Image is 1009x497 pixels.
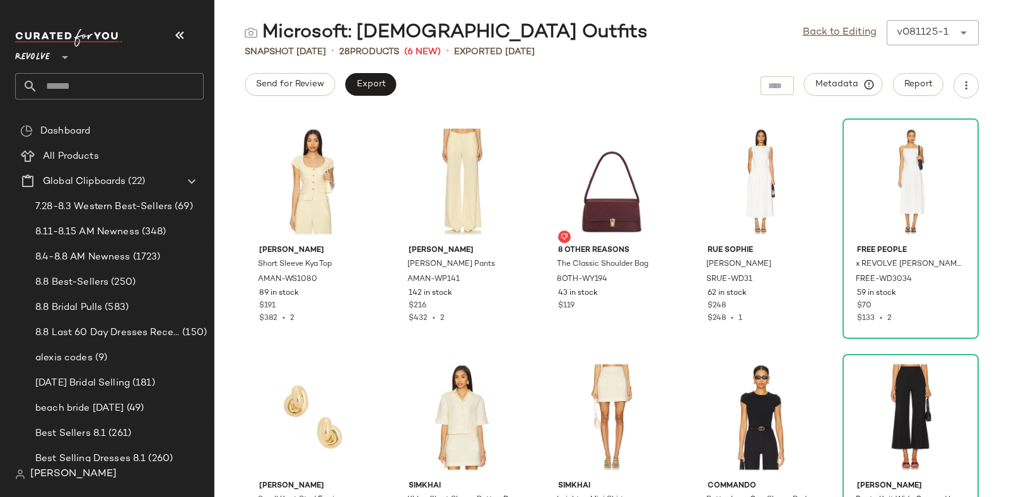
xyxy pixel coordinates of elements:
[887,314,892,323] span: 2
[857,245,964,256] span: Free People
[697,358,825,476] img: CMAN-WS197_V1.jpg
[428,314,440,323] span: •
[857,314,875,323] span: $133
[409,300,426,312] span: $216
[708,288,747,299] span: 62 in stock
[245,73,335,96] button: Send for Review
[255,79,324,89] span: Send for Review
[35,275,108,290] span: 8.8 Best-Sellers
[440,314,445,323] span: 2
[108,275,136,290] span: (250)
[875,314,887,323] span: •
[259,314,277,323] span: $382
[259,481,366,492] span: [PERSON_NAME]
[446,44,449,59] span: •
[409,288,452,299] span: 142 in stock
[245,45,326,59] span: Snapshot [DATE]
[738,314,742,323] span: 1
[130,376,155,391] span: (181)
[697,123,825,240] img: SRUE-WD31_V1.jpg
[35,452,146,466] span: Best Selling Dresses 8.1
[409,314,428,323] span: $432
[558,245,665,256] span: 8 Other Reasons
[35,250,131,265] span: 8.4-8.8 AM Newness
[106,426,131,441] span: (261)
[245,20,648,45] div: Microsoft: [DEMOGRAPHIC_DATA] Outfits
[172,200,193,214] span: (69)
[277,314,290,323] span: •
[131,250,161,265] span: (1723)
[35,401,124,416] span: beach bride [DATE]
[904,79,933,89] span: Report
[726,314,738,323] span: •
[706,259,771,270] span: [PERSON_NAME]
[804,73,883,96] button: Metadata
[124,401,144,416] span: (49)
[856,274,912,285] span: FREE-WD3034
[454,45,535,59] p: Exported [DATE]
[708,300,726,312] span: $248
[857,481,964,492] span: [PERSON_NAME]
[897,25,948,40] div: v081125-1
[847,123,974,240] img: FREE-WD3034_V1.jpg
[339,47,350,57] span: 28
[102,300,129,315] span: (583)
[35,225,139,239] span: 8.11-8.15 AM Newness
[339,45,399,59] div: Products
[40,124,90,139] span: Dashboard
[125,174,145,189] span: (22)
[35,300,102,315] span: 8.8 Bridal Pulls
[35,200,172,214] span: 7.28-8.3 Western Best-Sellers
[409,481,516,492] span: SIMKHAI
[43,174,125,189] span: Global Clipboards
[708,245,815,256] span: Rue Sophie
[557,259,648,270] span: The Classic Shoulder Bag
[15,469,25,479] img: svg%3e
[30,467,117,482] span: [PERSON_NAME]
[558,288,598,299] span: 43 in stock
[290,314,295,323] span: 2
[249,358,376,476] img: JHER-WL20_V1.jpg
[93,351,107,365] span: (9)
[561,233,568,241] img: svg%3e
[259,245,366,256] span: [PERSON_NAME]
[706,274,752,285] span: SRUE-WD31
[331,44,334,59] span: •
[146,452,173,466] span: (260)
[557,274,607,285] span: 8OTH-WY194
[258,259,332,270] span: Short Sleeve Kya Top
[35,426,106,441] span: Best Sellers 8.1
[20,125,33,137] img: svg%3e
[399,358,526,476] img: JSKI-WS348_V1.jpg
[548,358,675,476] img: JSKI-WQ121_V1.jpg
[139,225,166,239] span: (348)
[803,25,877,40] a: Back to Editing
[249,123,376,240] img: AMAN-WS1080_V1.jpg
[43,149,99,164] span: All Products
[345,73,396,96] button: Export
[558,481,665,492] span: SIMKHAI
[857,288,896,299] span: 59 in stock
[404,45,441,59] span: (6 New)
[15,43,50,66] span: Revolve
[407,259,495,270] span: [PERSON_NAME] Pants
[180,326,207,340] span: (150)
[35,376,130,391] span: [DATE] Bridal Selling
[258,274,317,285] span: AMAN-WS1080
[856,259,963,270] span: x REVOLVE [PERSON_NAME] Midi Dress
[356,79,385,89] span: Export
[708,314,726,323] span: $248
[259,288,299,299] span: 89 in stock
[259,300,276,312] span: $191
[399,123,526,240] img: AMAN-WP141_V1.jpg
[708,481,815,492] span: Commando
[847,358,974,476] img: RRAD-WP4_V1.jpg
[548,123,675,240] img: 8OTH-WY194_V1.jpg
[15,29,122,47] img: cfy_white_logo.C9jOOHJF.svg
[407,274,460,285] span: AMAN-WP141
[35,326,180,340] span: 8.8 Last 60 Day Dresses Receipts Best-Sellers
[857,300,872,312] span: $70
[893,73,943,96] button: Report
[409,245,516,256] span: [PERSON_NAME]
[815,79,872,90] span: Metadata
